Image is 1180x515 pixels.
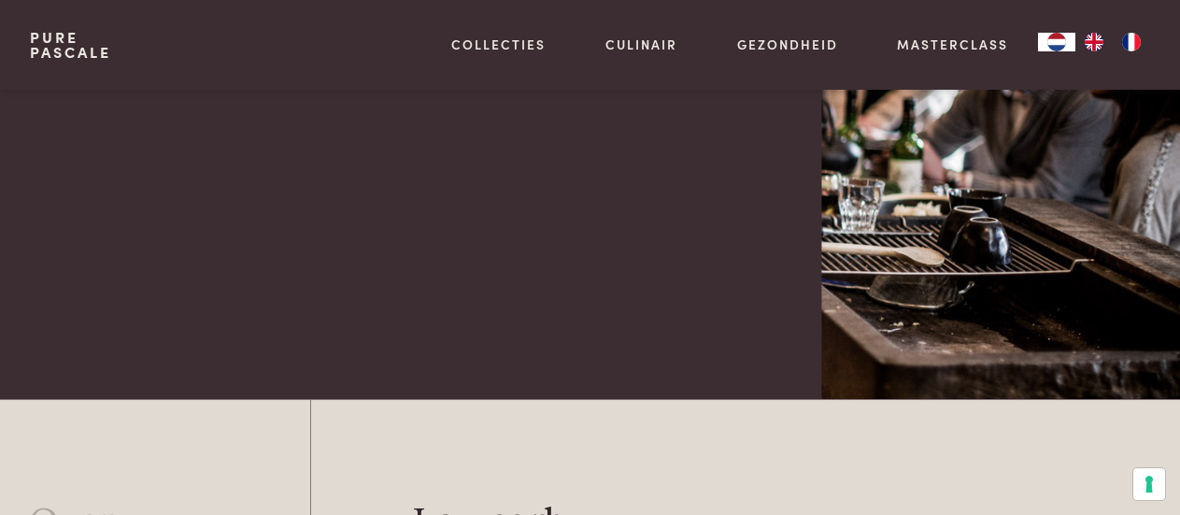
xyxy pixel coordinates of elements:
a: Collecties [451,35,546,54]
aside: Language selected: Nederlands [1038,33,1150,51]
div: Language [1038,33,1075,51]
button: Uw voorkeuren voor toestemming voor trackingtechnologieën [1133,468,1165,500]
a: EN [1075,33,1113,51]
ul: Language list [1075,33,1150,51]
a: Gezondheid [737,35,838,54]
a: NL [1038,33,1075,51]
a: Culinair [605,35,677,54]
a: PurePascale [30,30,111,60]
a: FR [1113,33,1150,51]
a: Masterclass [897,35,1008,54]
